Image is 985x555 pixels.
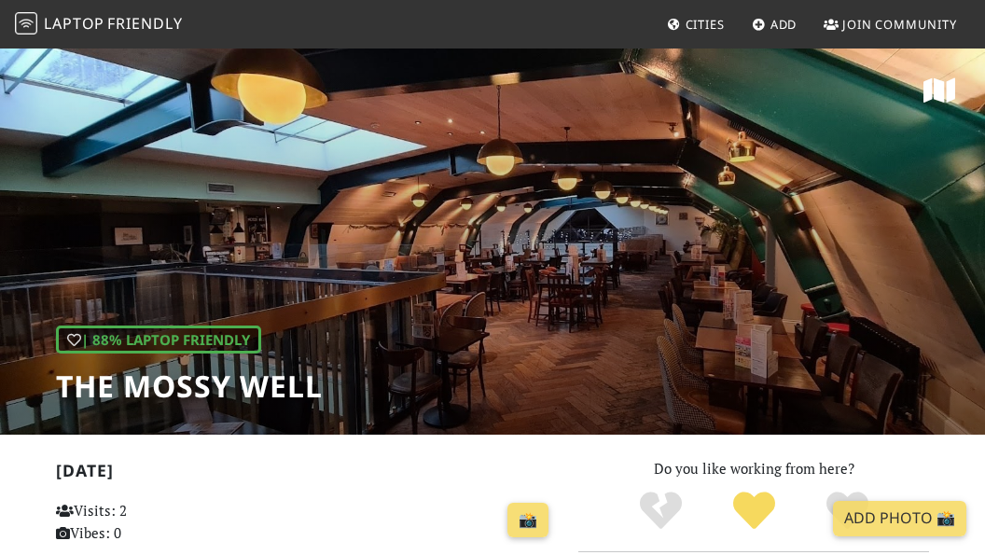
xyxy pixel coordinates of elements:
[507,503,548,538] a: 📸
[56,499,208,544] p: Visits: 2 Vibes: 0
[56,326,261,354] div: | 88% Laptop Friendly
[842,16,957,33] span: Join Community
[744,7,805,41] a: Add
[56,368,323,404] h1: The Mossy Well
[44,13,104,34] span: Laptop
[614,490,707,532] div: No
[659,7,732,41] a: Cities
[107,13,182,34] span: Friendly
[578,457,929,479] p: Do you like working from here?
[15,8,183,41] a: LaptopFriendly LaptopFriendly
[816,7,964,41] a: Join Community
[833,501,966,536] a: Add Photo 📸
[770,16,798,33] span: Add
[707,490,800,532] div: Yes
[15,12,37,35] img: LaptopFriendly
[56,461,556,488] h2: [DATE]
[800,490,894,532] div: Definitely!
[686,16,725,33] span: Cities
